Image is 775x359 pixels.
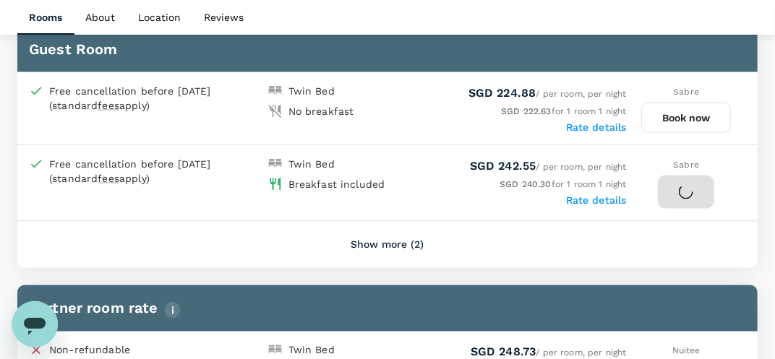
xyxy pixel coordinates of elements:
p: Reviews [204,10,244,25]
p: Rooms [29,10,62,25]
span: SGD 242.55 [470,159,536,173]
span: SGD 248.73 [471,345,536,359]
h6: Guest Room [29,38,746,61]
img: double-bed-icon [268,343,283,358]
img: double-bed-icon [268,157,283,171]
label: Rate details [566,121,627,133]
div: Breakfast included [288,177,385,191]
button: Book now [641,103,731,133]
span: SGD 240.30 [500,179,552,189]
span: fees [98,173,119,184]
label: Rate details [566,194,627,206]
span: / per room, per night [470,162,627,172]
p: Location [138,10,181,25]
span: Sabre [673,160,699,170]
span: Sabre [673,87,699,97]
button: Show more (2) [331,228,445,262]
div: Free cancellation before [DATE] (standard apply) [49,84,268,113]
iframe: Button to launch messaging window [12,301,58,347]
div: Twin Bed [288,84,335,98]
span: SGD 222.63 [501,106,552,116]
p: About [85,10,115,25]
span: for 1 room 1 night [501,106,626,116]
span: / per room, per night [468,89,627,99]
span: / per room, per night [471,348,627,358]
h6: Partner room rate [29,297,746,320]
div: No breakfast [288,104,354,118]
span: Nuitee [672,346,701,356]
img: double-bed-icon [268,84,283,98]
div: Twin Bed [288,343,335,358]
span: for 1 room 1 night [500,179,626,189]
p: Non-refundable [49,343,130,358]
img: info-tooltip-icon [164,302,181,319]
span: fees [98,100,119,111]
div: Free cancellation before [DATE] (standard apply) [49,157,268,186]
span: SGD 224.88 [468,86,536,100]
div: Twin Bed [288,157,335,171]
